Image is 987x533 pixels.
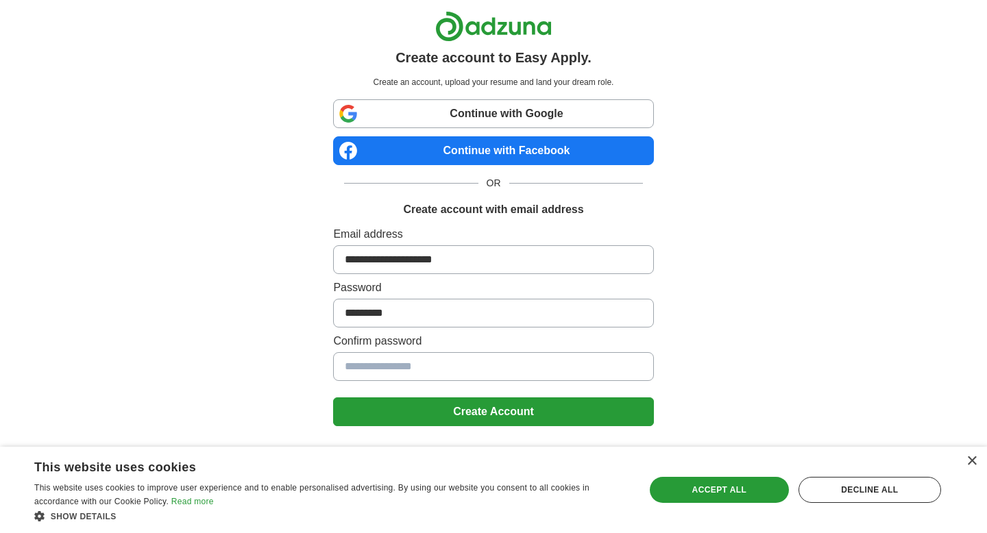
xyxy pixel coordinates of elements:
label: Email address [333,226,653,243]
a: Continue with Google [333,99,653,128]
div: Decline all [799,477,941,503]
label: Confirm password [333,333,653,349]
button: Create Account [333,397,653,426]
div: Close [966,456,977,467]
span: OR [478,176,509,190]
img: Adzuna logo [435,11,552,42]
h1: Create account with email address [403,201,583,218]
span: This website uses cookies to improve user experience and to enable personalised advertising. By u... [34,483,589,506]
a: Read more, opens a new window [171,497,214,506]
a: Continue with Facebook [333,136,653,165]
label: Password [333,280,653,296]
div: This website uses cookies [34,455,593,475]
div: Accept all [650,477,789,503]
h1: Create account to Easy Apply. [395,47,592,68]
p: Create an account, upload your resume and land your dream role. [336,76,650,88]
div: Show details [34,509,627,523]
span: Show details [51,512,117,521]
